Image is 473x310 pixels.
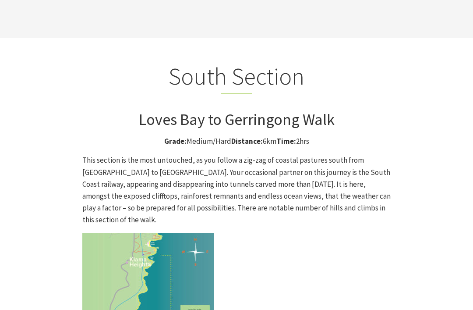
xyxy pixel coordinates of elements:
[82,154,391,226] p: This section is the most untouched, as you follow a zig-zag of coastal pastures south from [GEOGR...
[231,136,263,146] strong: Distance:
[276,136,296,146] strong: Time:
[82,110,391,129] h3: Loves Bay to Gerringong Walk
[164,136,187,146] strong: Grade:
[82,135,391,147] p: Medium/Hard 6km 2hrs
[82,62,391,94] h2: South Section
